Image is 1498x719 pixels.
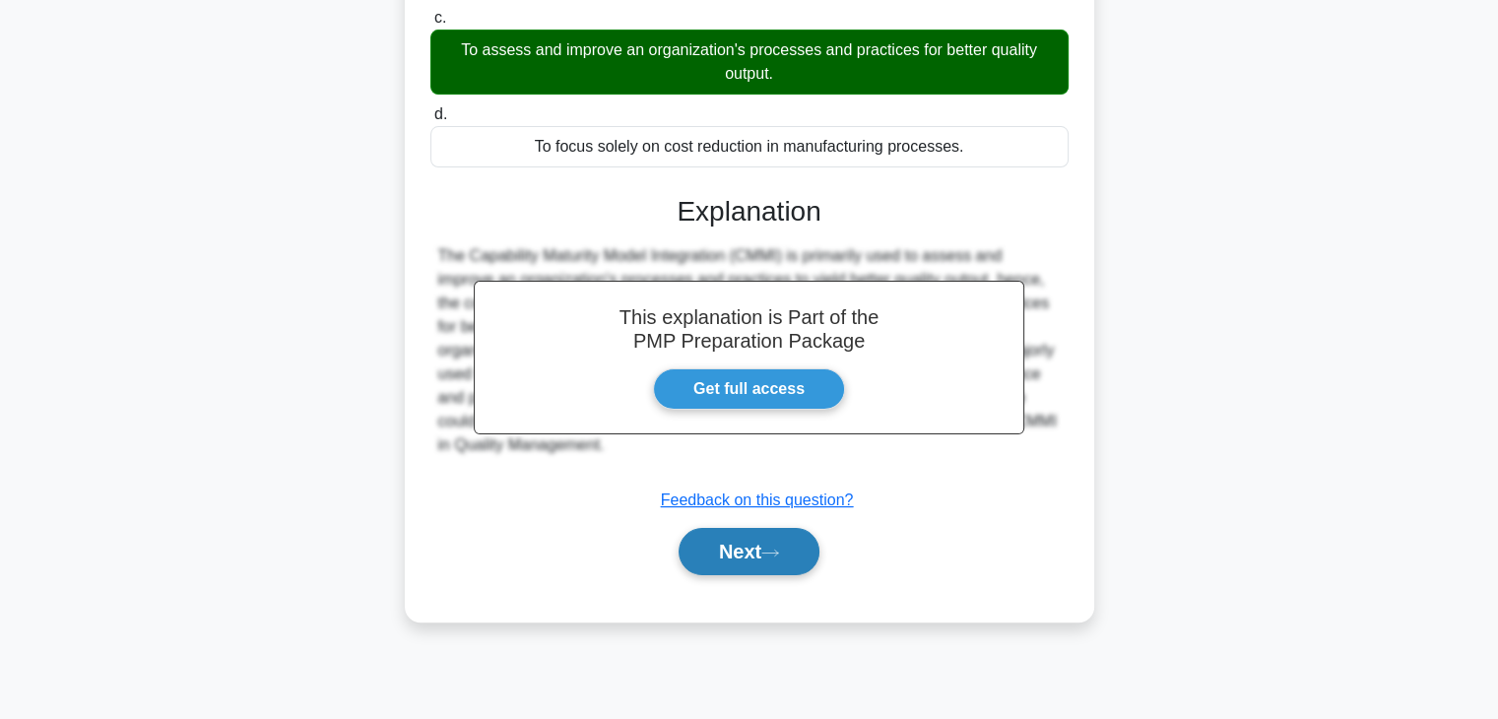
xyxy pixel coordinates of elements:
div: To assess and improve an organization's processes and practices for better quality output. [430,30,1069,95]
span: d. [434,105,447,122]
div: To focus solely on cost reduction in manufacturing processes. [430,126,1069,167]
a: Feedback on this question? [661,491,854,508]
span: c. [434,9,446,26]
button: Next [679,528,819,575]
div: The Capability Maturity Model Integration (CMMI) is primarily used to assess and improve an organ... [438,244,1061,457]
a: Get full access [653,368,845,410]
h3: Explanation [442,195,1057,229]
